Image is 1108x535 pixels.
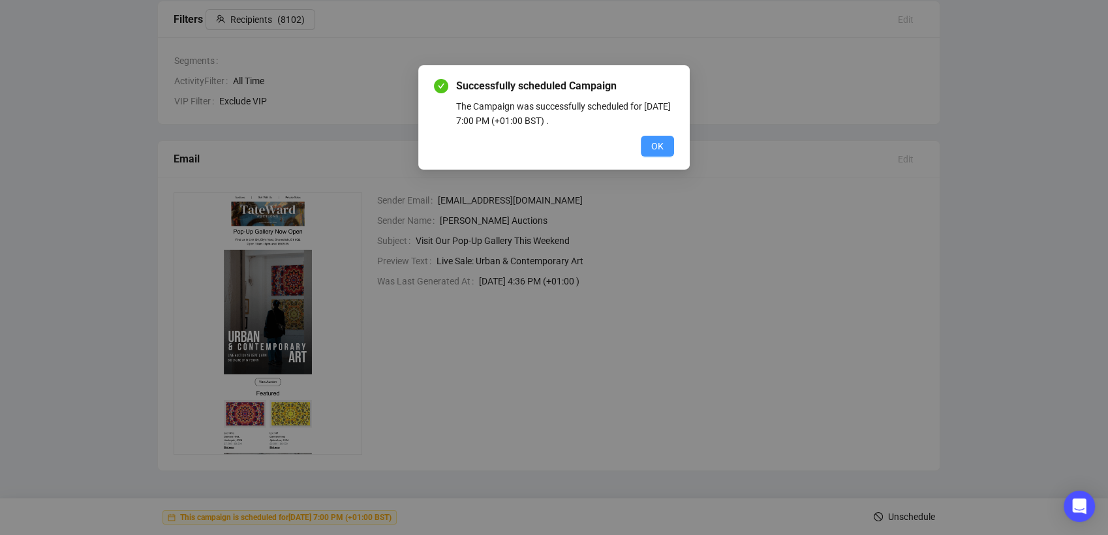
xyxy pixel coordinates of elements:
div: The Campaign was successfully scheduled for [DATE] 7:00 PM (+01:00 BST) . [456,99,674,128]
button: OK [641,136,674,157]
span: Successfully scheduled Campaign [456,78,674,94]
span: check-circle [434,79,448,93]
div: Open Intercom Messenger [1064,491,1095,522]
span: OK [651,139,664,153]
